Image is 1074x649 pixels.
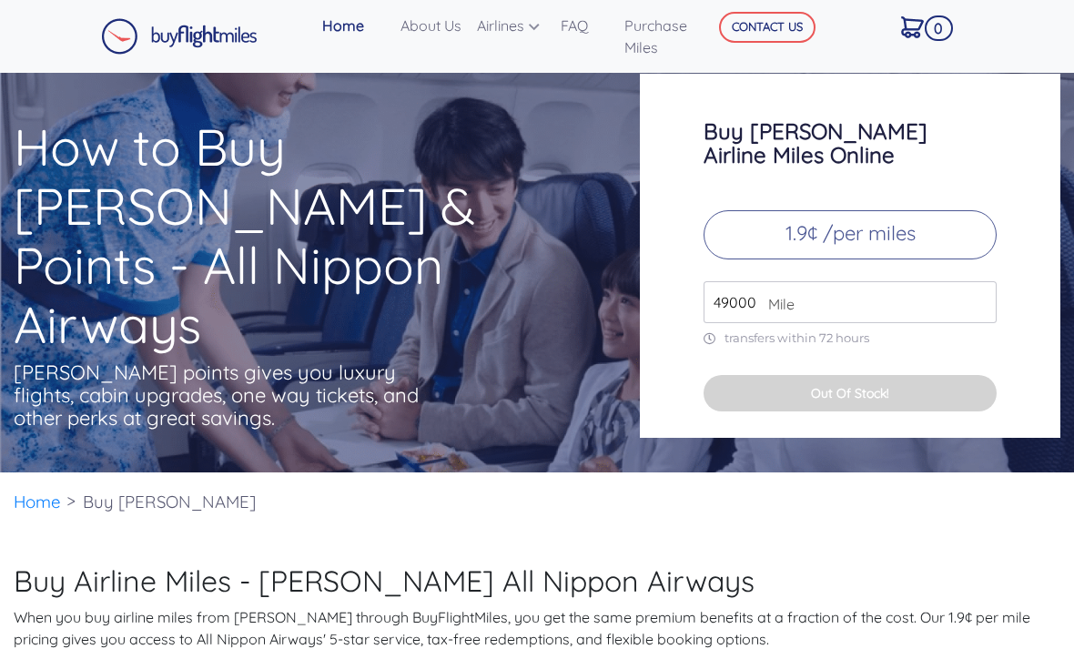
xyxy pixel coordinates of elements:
[617,7,716,66] a: Purchase Miles
[901,16,924,38] img: Cart
[393,7,470,44] a: About Us
[704,330,997,346] p: transfers within 72 hours
[704,119,997,167] h3: Buy [PERSON_NAME] Airline Miles Online
[14,117,569,354] h1: How to Buy [PERSON_NAME] & Points - All Nippon Airways
[315,7,393,44] a: Home
[553,7,617,44] a: FAQ
[704,375,997,411] button: Out Of Stock!
[74,472,265,532] li: Buy [PERSON_NAME]
[719,12,816,43] button: CONTACT US
[704,210,997,259] p: 1.9¢ /per miles
[101,18,258,55] img: Buy Flight Miles Logo
[759,293,795,315] span: Mile
[470,7,553,44] a: Airlines
[101,14,258,59] a: Buy Flight Miles Logo
[14,563,1060,598] h2: Buy Airline Miles - [PERSON_NAME] All Nippon Airways
[14,491,61,512] a: Home
[894,7,949,46] a: 0
[925,15,952,41] span: 0
[14,361,423,430] p: [PERSON_NAME] points gives you luxury flights, cabin upgrades, one way tickets, and other perks a...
